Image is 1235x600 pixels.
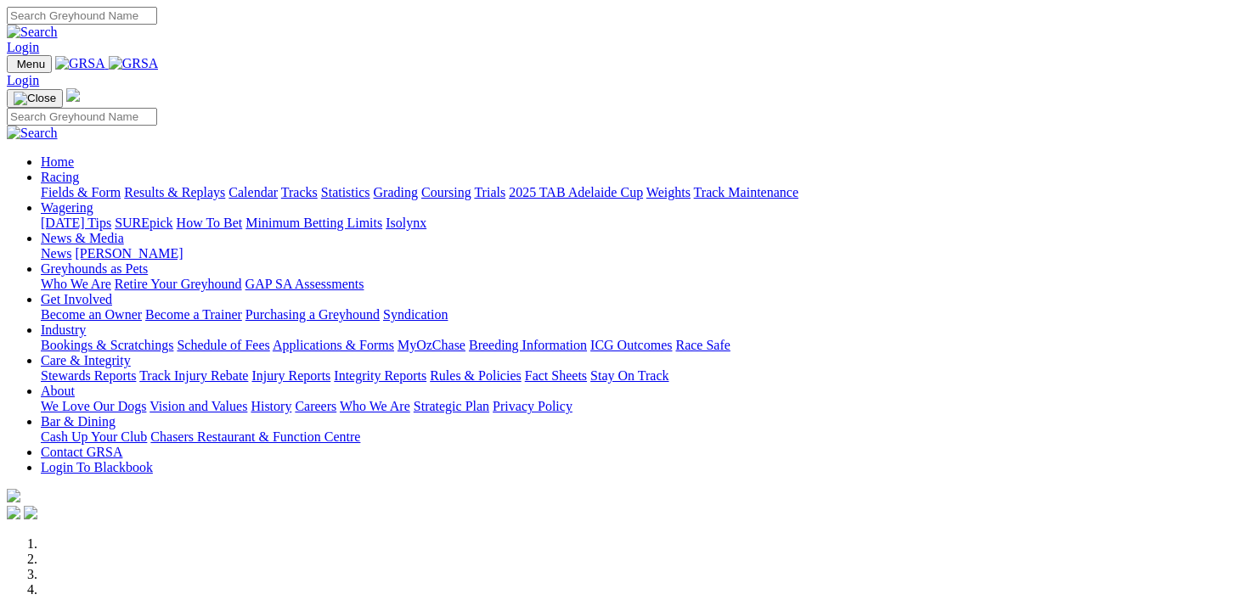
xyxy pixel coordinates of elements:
[7,40,39,54] a: Login
[469,338,587,352] a: Breeding Information
[115,277,242,291] a: Retire Your Greyhound
[41,246,1228,261] div: News & Media
[115,216,172,230] a: SUREpick
[41,185,1228,200] div: Racing
[421,185,471,199] a: Coursing
[41,216,111,230] a: [DATE] Tips
[7,108,157,126] input: Search
[646,185,691,199] a: Weights
[41,200,93,215] a: Wagering
[7,25,58,40] img: Search
[398,338,465,352] a: MyOzChase
[139,368,248,383] a: Track Injury Rebate
[251,399,291,413] a: History
[334,368,426,383] a: Integrity Reports
[228,185,278,199] a: Calendar
[41,154,74,169] a: Home
[414,399,489,413] a: Strategic Plan
[245,277,364,291] a: GAP SA Assessments
[474,185,505,199] a: Trials
[295,399,336,413] a: Careers
[124,185,225,199] a: Results & Replays
[41,460,153,474] a: Login To Blackbook
[149,399,247,413] a: Vision and Values
[41,185,121,199] a: Fields & Form
[430,368,522,383] a: Rules & Policies
[41,399,1228,414] div: About
[75,246,183,261] a: [PERSON_NAME]
[374,185,418,199] a: Grading
[590,338,672,352] a: ICG Outcomes
[41,246,71,261] a: News
[41,307,1228,322] div: Get Involved
[7,89,63,108] button: Toggle navigation
[245,307,380,322] a: Purchasing a Greyhound
[7,73,39,87] a: Login
[41,277,1228,292] div: Greyhounds as Pets
[41,322,86,337] a: Industry
[24,506,37,519] img: twitter.svg
[41,414,116,429] a: Bar & Dining
[41,368,1228,384] div: Care & Integrity
[281,185,318,199] a: Tracks
[251,368,330,383] a: Injury Reports
[493,399,572,413] a: Privacy Policy
[509,185,643,199] a: 2025 TAB Adelaide Cup
[41,399,146,413] a: We Love Our Dogs
[41,353,131,367] a: Care & Integrity
[145,307,242,322] a: Become a Trainer
[7,55,52,73] button: Toggle navigation
[41,338,173,352] a: Bookings & Scratchings
[41,277,111,291] a: Who We Are
[41,429,147,444] a: Cash Up Your Club
[7,126,58,141] img: Search
[675,338,730,352] a: Race Safe
[150,429,360,444] a: Chasers Restaurant & Function Centre
[177,216,243,230] a: How To Bet
[17,58,45,70] span: Menu
[590,368,668,383] a: Stay On Track
[55,56,105,71] img: GRSA
[321,185,370,199] a: Statistics
[273,338,394,352] a: Applications & Forms
[694,185,798,199] a: Track Maintenance
[41,231,124,245] a: News & Media
[525,368,587,383] a: Fact Sheets
[41,307,142,322] a: Become an Owner
[41,368,136,383] a: Stewards Reports
[7,7,157,25] input: Search
[7,506,20,519] img: facebook.svg
[245,216,382,230] a: Minimum Betting Limits
[177,338,269,352] a: Schedule of Fees
[383,307,448,322] a: Syndication
[41,216,1228,231] div: Wagering
[41,170,79,184] a: Racing
[41,445,122,459] a: Contact GRSA
[41,338,1228,353] div: Industry
[41,384,75,398] a: About
[7,489,20,502] img: logo-grsa-white.png
[41,261,148,276] a: Greyhounds as Pets
[340,399,410,413] a: Who We Are
[386,216,426,230] a: Isolynx
[14,92,56,105] img: Close
[109,56,159,71] img: GRSA
[41,292,112,306] a: Get Involved
[66,88,80,102] img: logo-grsa-white.png
[41,429,1228,445] div: Bar & Dining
